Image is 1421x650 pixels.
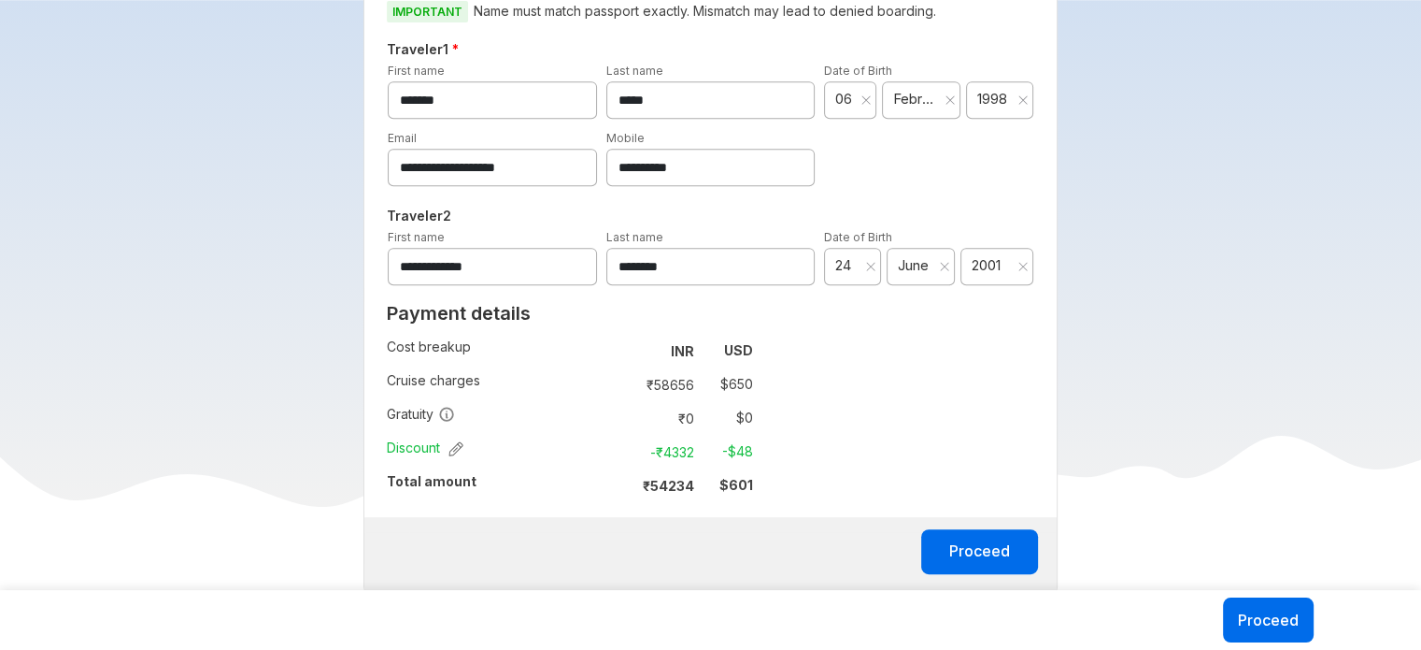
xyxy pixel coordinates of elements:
[860,91,872,109] button: Clear
[387,334,615,368] td: Cost breakup
[387,368,615,401] td: Cruise charges
[977,90,1011,108] span: 1998
[615,334,623,368] td: :
[388,131,417,145] label: Email
[623,405,702,431] td: ₹ 0
[865,261,876,272] svg: close
[1017,94,1029,106] svg: close
[615,401,623,435] td: :
[702,371,753,397] td: $ 650
[945,94,956,106] svg: close
[724,342,753,358] strong: USD
[824,230,892,244] label: Date of Birth
[387,473,476,489] strong: Total amount
[615,368,623,401] td: :
[643,478,694,494] strong: ₹ 54234
[939,257,950,276] button: Clear
[865,257,876,276] button: Clear
[606,131,645,145] label: Mobile
[945,91,956,109] button: Clear
[921,529,1038,574] button: Proceed
[1223,598,1314,643] button: Proceed
[388,64,445,78] label: First name
[860,94,872,106] svg: close
[383,38,1038,61] h5: Traveler 1
[1017,261,1029,272] svg: close
[606,64,663,78] label: Last name
[702,439,753,465] td: -$ 48
[623,371,702,397] td: ₹ 58656
[615,435,623,469] td: :
[835,256,860,275] span: 24
[623,439,702,465] td: -₹ 4332
[824,64,892,78] label: Date of Birth
[387,302,753,325] h2: Payment details
[898,256,932,275] span: June
[615,469,623,502] td: :
[972,256,1011,275] span: 2001
[606,230,663,244] label: Last name
[702,405,753,431] td: $ 0
[387,439,463,457] span: Discount
[1017,91,1029,109] button: Clear
[383,205,1038,227] h5: Traveler 2
[387,1,468,22] span: IMPORTANT
[835,90,856,108] span: 06
[939,261,950,272] svg: close
[719,477,753,493] strong: $ 601
[387,405,455,424] span: Gratuity
[671,343,694,359] strong: INR
[388,230,445,244] label: First name
[1017,257,1029,276] button: Clear
[893,90,937,108] span: February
